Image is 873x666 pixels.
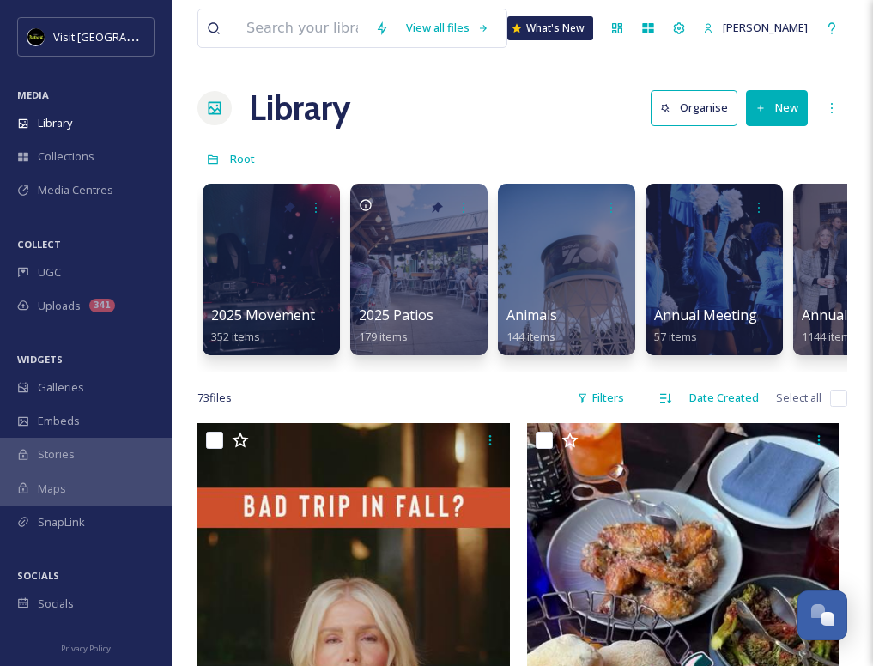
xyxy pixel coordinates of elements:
[17,88,49,101] span: MEDIA
[506,306,557,324] span: Animals
[654,329,697,344] span: 57 items
[38,182,113,198] span: Media Centres
[654,307,757,344] a: Annual Meeting57 items
[27,28,45,45] img: VISIT%20DETROIT%20LOGO%20-%20BLACK%20BACKGROUND.png
[230,151,255,166] span: Root
[38,379,84,396] span: Galleries
[694,11,816,45] a: [PERSON_NAME]
[53,28,186,45] span: Visit [GEOGRAPHIC_DATA]
[61,637,111,657] a: Privacy Policy
[89,299,115,312] div: 341
[723,20,808,35] span: [PERSON_NAME]
[38,481,66,497] span: Maps
[38,514,85,530] span: SnapLink
[506,307,557,344] a: Animals144 items
[38,413,80,429] span: Embeds
[238,9,367,47] input: Search your library
[38,115,72,131] span: Library
[359,306,433,324] span: 2025 Patios
[249,82,350,134] a: Library
[568,381,633,415] div: Filters
[802,329,857,344] span: 1144 items
[397,11,498,45] a: View all files
[506,329,555,344] span: 144 items
[17,238,61,251] span: COLLECT
[507,16,593,40] a: What's New
[211,329,260,344] span: 352 items
[651,90,737,125] button: Organise
[38,298,81,314] span: Uploads
[17,569,59,582] span: SOCIALS
[38,596,74,612] span: Socials
[38,446,75,463] span: Stories
[211,307,315,344] a: 2025 Movement352 items
[776,390,821,406] span: Select all
[38,264,61,281] span: UGC
[17,353,63,366] span: WIDGETS
[681,381,767,415] div: Date Created
[359,307,433,344] a: 2025 Patios179 items
[211,306,315,324] span: 2025 Movement
[197,390,232,406] span: 73 file s
[654,306,757,324] span: Annual Meeting
[746,90,808,125] button: New
[359,329,408,344] span: 179 items
[797,590,847,640] button: Open Chat
[230,148,255,169] a: Root
[38,148,94,165] span: Collections
[61,643,111,654] span: Privacy Policy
